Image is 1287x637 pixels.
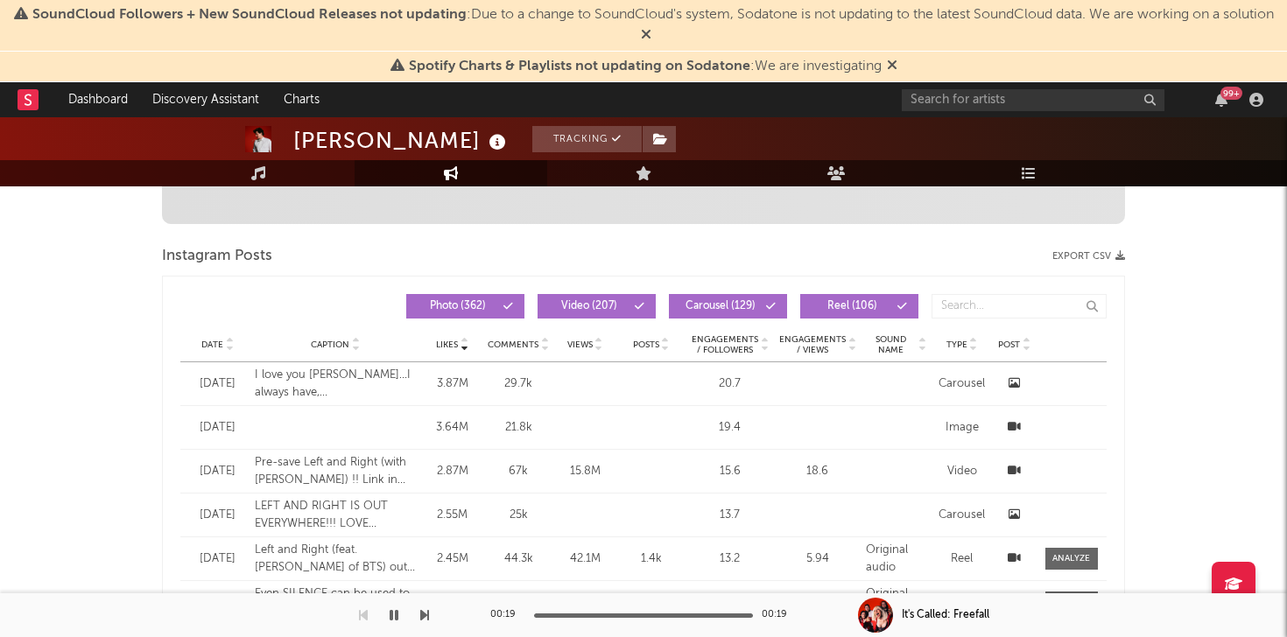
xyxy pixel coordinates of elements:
[812,301,892,311] span: Reel ( 106 )
[140,82,271,117] a: Discovery Assistant
[425,375,480,393] div: 3.87M
[32,8,467,22] span: SoundCloud Followers + New SoundCloud Releases not updating
[691,550,770,568] div: 13.2
[425,463,480,480] div: 2.87M
[558,463,612,480] div: 15.8M
[490,605,525,626] div: 00:19
[271,82,332,117] a: Charts
[32,8,1274,22] span: : Due to a change to SoundCloud's system, Sodatone is not updating to the latest SoundCloud data....
[691,334,759,355] span: Engagements / Followers
[778,463,857,480] div: 18.6
[902,607,989,623] div: It's Called: Freefall
[538,294,656,318] button: Video(207)
[691,375,770,393] div: 20.7
[936,375,988,393] div: Carousel
[255,454,417,488] div: Pre-save Left and Right (with [PERSON_NAME]) !! Link in bio. @bts.bighitofficial
[1220,87,1242,100] div: 99 +
[255,367,417,401] div: I love you [PERSON_NAME]…I always have, with you I am my very best. I promise I’ll love you every...
[932,294,1107,318] input: Search...
[532,126,642,152] button: Tracking
[488,507,549,524] div: 25k
[436,339,458,350] span: Likes
[189,463,246,480] div: [DATE]
[409,59,750,73] span: Spotify Charts & Playlists not updating on Sodatone
[778,334,847,355] span: Engagements / Views
[293,126,510,155] div: [PERSON_NAME]
[936,507,988,524] div: Carousel
[1215,93,1227,107] button: 99+
[311,339,349,350] span: Caption
[488,419,549,437] div: 21.8k
[549,301,629,311] span: Video ( 207 )
[56,82,140,117] a: Dashboard
[621,550,682,568] div: 1.4k
[162,246,272,267] span: Instagram Posts
[633,339,659,350] span: Posts
[866,334,917,355] span: Sound Name
[800,294,918,318] button: Reel(106)
[998,339,1020,350] span: Post
[1052,251,1125,262] button: Export CSV
[691,463,770,480] div: 15.6
[641,29,651,43] span: Dismiss
[425,550,480,568] div: 2.45M
[488,339,538,350] span: Comments
[488,375,549,393] div: 29.7k
[762,605,797,626] div: 00:19
[946,339,967,350] span: Type
[691,419,770,437] div: 19.4
[255,498,417,532] div: LEFT AND RIGHT IS OUT EVERYWHERE!!! LOVE [PERSON_NAME] AND [PERSON_NAME] 💚💚💚 @bts.bighitofficial
[691,507,770,524] div: 13.7
[936,463,988,480] div: Video
[936,419,988,437] div: Image
[669,294,787,318] button: Carousel(129)
[488,463,549,480] div: 67k
[887,59,897,73] span: Dismiss
[567,339,593,350] span: Views
[189,550,246,568] div: [DATE]
[201,339,223,350] span: Date
[425,507,480,524] div: 2.55M
[406,294,524,318] button: Photo(362)
[778,550,857,568] div: 5.94
[936,550,988,568] div: Reel
[488,550,549,568] div: 44.3k
[189,507,246,524] div: [DATE]
[425,419,480,437] div: 3.64M
[866,585,927,619] div: Original audio
[866,542,927,576] div: Original audio
[189,419,246,437] div: [DATE]
[255,542,417,576] div: Left and Right (feat. [PERSON_NAME] of BTS) out [DATE] 12am ET/ 1pm KST. The official music video...
[409,59,882,73] span: : We are investigating
[189,375,246,393] div: [DATE]
[680,301,761,311] span: Carousel ( 129 )
[558,550,612,568] div: 42.1M
[255,585,417,619] div: Even SILENCE can be used to make music!
[902,89,1164,111] input: Search for artists
[418,301,498,311] span: Photo ( 362 )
